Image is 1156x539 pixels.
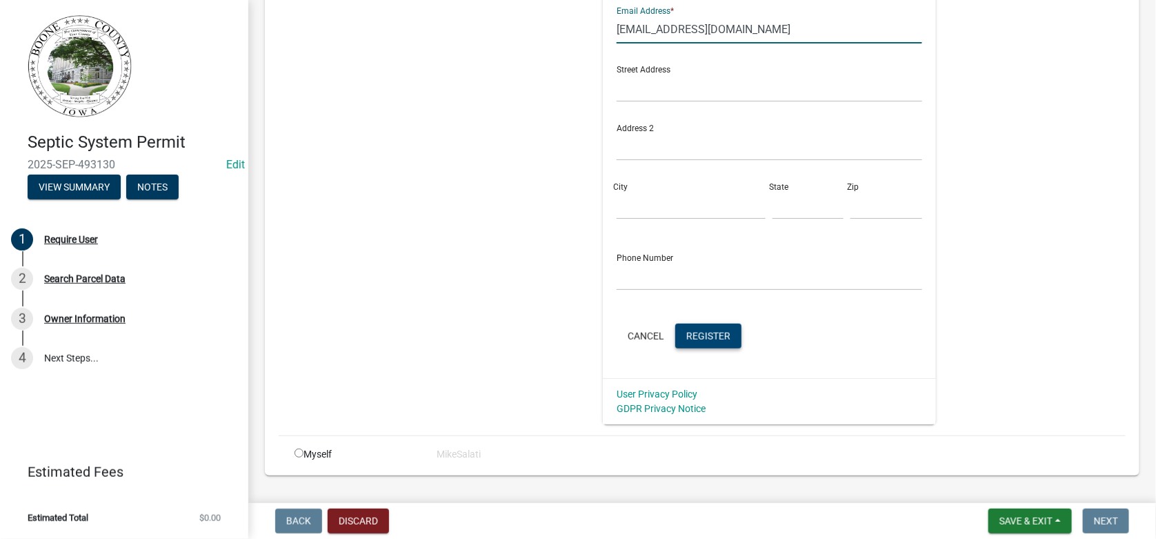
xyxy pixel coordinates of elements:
span: Back [286,516,311,527]
span: $0.00 [199,513,221,522]
div: 2 [11,268,33,290]
div: 3 [11,308,33,330]
span: Save & Exit [999,516,1053,527]
span: Estimated Total [28,513,88,522]
span: Next [1094,516,1118,527]
div: Require User [44,235,98,244]
h4: Septic System Permit [28,133,237,153]
span: Register [686,330,730,341]
a: User Privacy Policy [617,389,697,400]
wm-modal-confirm: Edit Application Number [226,158,245,171]
button: Register [675,324,741,349]
a: GDPR Privacy Notice [617,403,706,414]
button: View Summary [28,175,121,199]
button: Back [275,509,322,533]
div: Myself [284,447,426,462]
button: Cancel [617,324,675,349]
wm-modal-confirm: Notes [126,182,179,193]
div: 1 [11,228,33,251]
wm-modal-confirm: Summary [28,182,121,193]
img: Boone County, Iowa [28,14,132,118]
div: Owner Information [44,314,126,324]
a: Edit [226,158,245,171]
button: Discard [328,509,389,533]
div: Search Parcel Data [44,274,126,284]
button: Save & Exit [988,509,1072,533]
button: Next [1083,509,1129,533]
a: Estimated Fees [11,458,226,486]
button: Notes [126,175,179,199]
div: 4 [11,347,33,369]
span: 2025-SEP-493130 [28,158,221,171]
